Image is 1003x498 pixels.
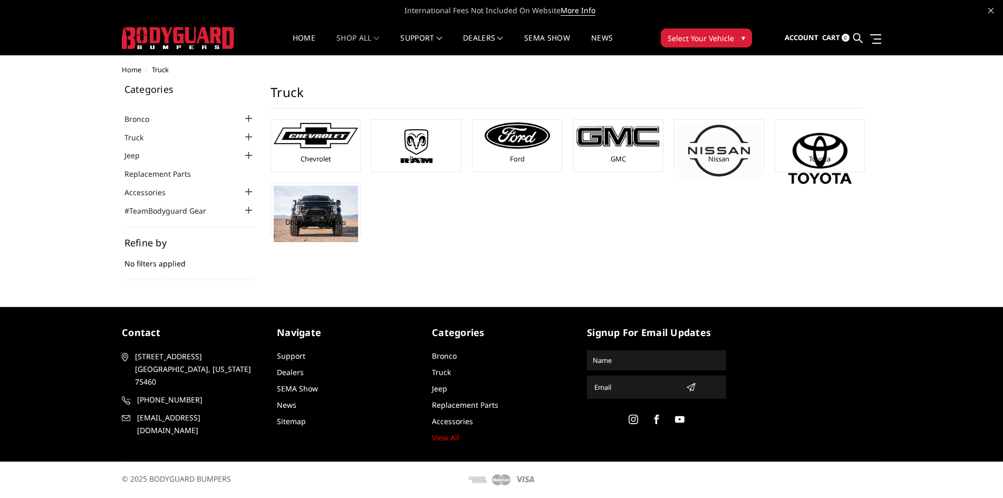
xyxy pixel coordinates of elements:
[285,217,346,227] a: DBL Designs Trucks
[611,154,626,164] a: GMC
[661,28,752,47] button: Select Your Vehicle
[336,34,379,55] a: shop all
[785,24,818,52] a: Account
[124,84,255,94] h5: Categories
[122,394,261,406] a: [PHONE_NUMBER]
[122,474,231,484] span: © 2025 BODYGUARD BUMPERS
[124,113,162,125] a: Bronco
[137,411,259,437] span: [EMAIL_ADDRESS][DOMAIN_NAME]
[822,24,850,52] a: Cart 0
[668,33,734,44] span: Select Your Vehicle
[135,350,257,388] span: [STREET_ADDRESS] [GEOGRAPHIC_DATA], [US_STATE] 75460
[587,325,726,340] h5: signup for email updates
[277,325,416,340] h5: Navigate
[842,34,850,42] span: 0
[510,154,525,164] a: Ford
[561,5,595,16] a: More Info
[277,384,318,394] a: SEMA Show
[432,325,571,340] h5: Categories
[277,351,305,361] a: Support
[124,238,255,247] h5: Refine by
[590,379,682,396] input: Email
[124,150,153,161] a: Jeep
[741,32,745,43] span: ▾
[463,34,503,55] a: Dealers
[400,34,442,55] a: Support
[124,205,219,216] a: #TeamBodyguard Gear
[277,400,296,410] a: News
[271,84,863,109] h1: Truck
[122,411,261,437] a: [EMAIL_ADDRESS][DOMAIN_NAME]
[152,65,169,74] span: Truck
[293,34,315,55] a: Home
[277,416,306,426] a: Sitemap
[301,154,331,164] a: Chevrolet
[785,33,818,42] span: Account
[432,416,473,426] a: Accessories
[124,238,255,280] div: No filters applied
[822,33,840,42] span: Cart
[124,132,157,143] a: Truck
[124,187,179,198] a: Accessories
[409,154,423,164] a: Ram
[809,154,831,164] a: Toyota
[122,27,235,49] img: BODYGUARD BUMPERS
[589,352,725,369] input: Name
[432,384,447,394] a: Jeep
[524,34,570,55] a: SEMA Show
[591,34,613,55] a: News
[277,367,304,377] a: Dealers
[122,325,261,340] h5: contact
[432,367,451,377] a: Truck
[708,154,729,164] a: Nissan
[432,351,457,361] a: Bronco
[122,65,141,74] a: Home
[137,394,259,406] span: [PHONE_NUMBER]
[432,400,498,410] a: Replacement Parts
[432,433,459,443] a: View All
[124,168,204,179] a: Replacement Parts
